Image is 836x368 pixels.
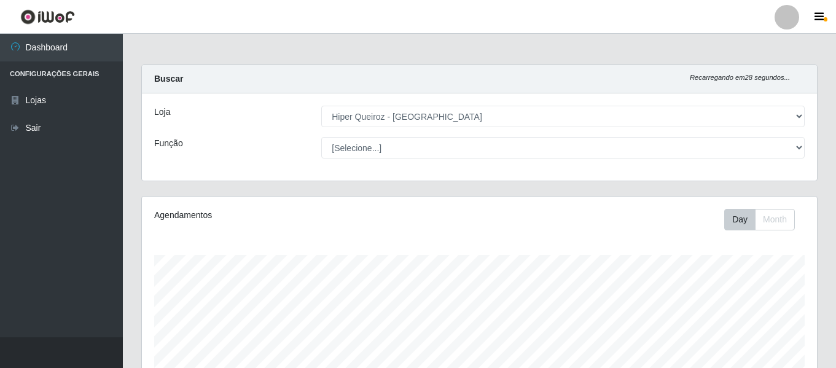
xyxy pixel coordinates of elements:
[755,209,795,230] button: Month
[724,209,805,230] div: Toolbar with button groups
[154,209,415,222] div: Agendamentos
[154,74,183,84] strong: Buscar
[690,74,790,81] i: Recarregando em 28 segundos...
[724,209,756,230] button: Day
[154,106,170,119] label: Loja
[154,137,183,150] label: Função
[724,209,795,230] div: First group
[20,9,75,25] img: CoreUI Logo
